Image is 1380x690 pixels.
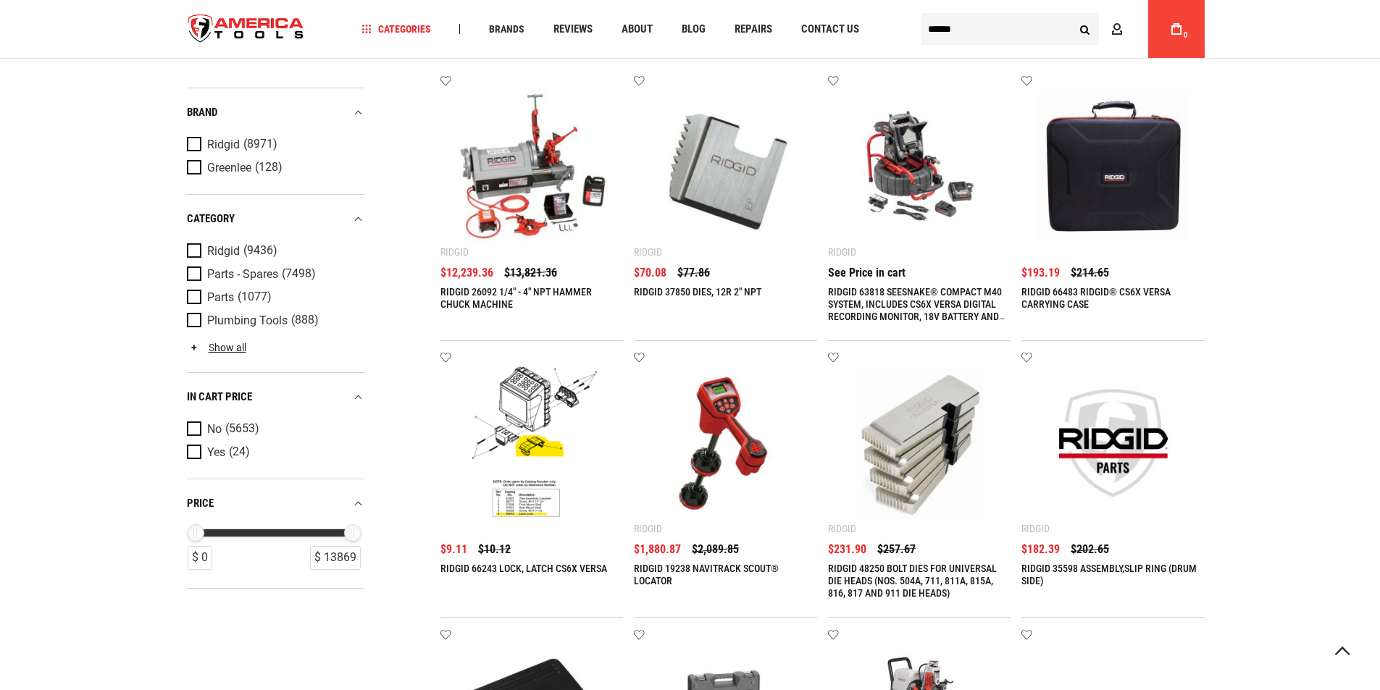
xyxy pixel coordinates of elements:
span: (7498) [282,268,316,280]
span: (128) [255,161,283,174]
div: Ridgid [828,523,856,534]
a: Parts - Spares (7498) [187,266,361,282]
a: Plumbing Tools (888) [187,312,361,328]
span: About [622,24,653,35]
span: (24) [229,446,250,458]
a: RIDGID 35598 ASSEMBLY,SLIP RING (DRUM SIDE) [1021,563,1197,586]
div: Ridgid [634,523,662,534]
a: Ridgid (9436) [187,243,361,258]
span: Greenlee [207,161,251,174]
span: $13,821.36 [504,267,557,279]
a: Categories [355,20,438,39]
span: Brands [489,24,524,34]
img: RIDGID 66243 LOCK, LATCH CS6X VERSA [455,366,609,521]
span: Ridgid [207,244,240,257]
span: (8971) [243,138,277,151]
span: 0 [1184,31,1188,39]
span: $1,880.87 [634,544,681,555]
div: Ridgid [634,246,662,258]
a: RIDGID 19238 NAVITRACK SCOUT® LOCATOR [634,563,779,586]
a: RIDGID 37850 DIES, 12R 2" NPT [634,286,761,298]
span: Categories [361,24,431,34]
span: Repairs [735,24,772,35]
a: RIDGID 63818 SEESNAKE® COMPACT M40 SYSTEM, INCLUDES CS6X VERSA DIGITAL RECORDING MONITOR, 18V BAT... [828,286,1005,335]
img: RIDGID 63818 SEESNAKE® COMPACT M40 SYSTEM, INCLUDES CS6X VERSA DIGITAL RECORDING MONITOR, 18V BAT... [842,89,997,243]
a: Ridgid (8971) [187,136,361,152]
span: $9.11 [440,544,467,555]
a: Reviews [547,20,599,39]
span: No [207,422,222,435]
div: In cart price [187,387,364,406]
div: $ 13869 [310,545,361,569]
span: $193.19 [1021,267,1060,279]
a: RIDGID 66243 LOCK, LATCH CS6X VERSA [440,563,607,574]
span: $2,089.85 [692,544,739,555]
a: Blog [675,20,712,39]
img: RIDGID 26092 1/4 [455,89,609,243]
div: Brand [187,102,364,122]
a: Parts (1077) [187,289,361,305]
a: About [615,20,659,39]
span: $202.65 [1071,544,1109,555]
a: Repairs [728,20,779,39]
div: Ridgid [440,246,469,258]
span: Plumbing Tools [207,314,288,327]
img: RIDGID 37850 DIES, 12R 2 [648,89,803,243]
div: Ridgid [1021,523,1050,534]
a: Greenlee (128) [187,159,361,175]
span: $182.39 [1021,544,1060,555]
span: $214.65 [1071,267,1109,279]
div: price [187,493,364,513]
img: RIDGID 19238 NAVITRACK SCOUT® LOCATOR [648,366,803,521]
img: RIDGID 35598 ASSEMBLY,SLIP RING (DRUM SIDE) [1036,366,1190,521]
a: store logo [176,2,317,56]
span: Blog [682,24,706,35]
span: $70.08 [634,267,666,279]
div: Ridgid [828,246,856,258]
span: Contact Us [801,24,859,35]
img: RIDGID 66483 RIDGID® CS6X VERSA CARRYING CASE [1036,89,1190,243]
a: RIDGID 26092 1/4" - 4" NPT HAMMER CHUCK MACHINE [440,286,592,310]
span: (888) [291,314,319,327]
span: Parts - Spares [207,267,278,280]
span: (5653) [225,423,259,435]
span: Yes [207,445,225,458]
img: America Tools [176,2,317,56]
span: $231.90 [828,544,866,555]
span: Parts [207,290,234,303]
div: Product Filters [187,87,364,588]
span: $77.86 [677,267,710,279]
a: RIDGID 48250 BOLT DIES FOR UNIVERSAL DIE HEADS (NOS. 504A, 711, 811A, 815A, 816, 817 AND 911 DIE ... [828,563,997,599]
span: Ridgid [207,138,240,151]
img: RIDGID 48250 BOLT DIES FOR UNIVERSAL DIE HEADS (NOS. 504A, 711, 811A, 815A, 816, 817 AND 911 DIE ... [842,366,997,521]
span: (9436) [243,245,277,257]
span: $257.67 [877,544,916,555]
a: RIDGID 66483 RIDGID® CS6X VERSA CARRYING CASE [1021,286,1171,310]
span: $10.12 [478,544,511,555]
span: See Price in cart [828,267,906,279]
a: No (5653) [187,421,361,437]
span: Reviews [553,24,593,35]
span: (1077) [238,291,272,303]
button: Search [1071,15,1099,43]
a: Show all [187,341,246,353]
span: $12,239.36 [440,267,493,279]
a: Contact Us [795,20,866,39]
div: $ 0 [188,545,212,569]
a: Yes (24) [187,444,361,460]
div: category [187,209,364,228]
a: Brands [482,20,531,39]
